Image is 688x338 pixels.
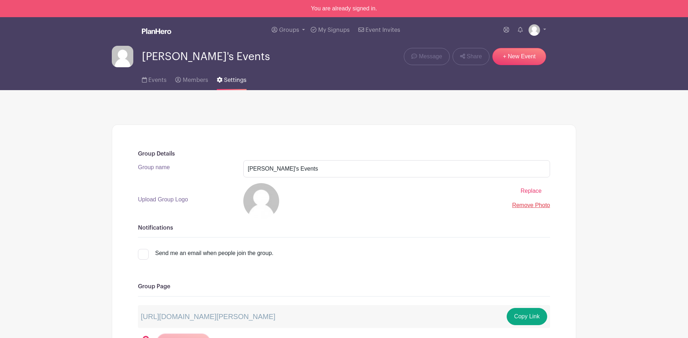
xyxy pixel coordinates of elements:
[148,77,167,83] span: Events
[142,28,171,34] img: logo_white-6c42ec7e38ccf1d336a20a19083b03d10ae64f83f12c07503d8b9e83406b4c7d.svg
[224,77,247,83] span: Settings
[521,188,542,194] span: Replace
[142,67,167,90] a: Events
[138,225,550,231] h6: Notifications
[467,52,482,61] span: Share
[318,27,350,33] span: My Signups
[112,46,133,67] img: default-ce2991bfa6775e67f084385cd625a349d9dcbb7a52a09fb2fda1e96e2d18dcdb.png
[138,283,550,290] h6: Group Page
[512,202,550,208] a: Remove Photo
[308,17,352,43] a: My Signups
[175,67,208,90] a: Members
[404,48,449,65] a: Message
[269,17,308,43] a: Groups
[141,311,276,322] p: [URL][DOMAIN_NAME][PERSON_NAME]
[155,249,273,258] div: Send me an email when people join the group.
[419,52,442,61] span: Message
[355,17,403,43] a: Event Invites
[138,151,550,157] h6: Group Details
[217,67,247,90] a: Settings
[365,27,400,33] span: Event Invites
[507,308,547,325] button: Copy Link
[138,163,170,172] label: Group name
[183,77,208,83] span: Members
[529,24,540,36] img: default-ce2991bfa6775e67f084385cd625a349d9dcbb7a52a09fb2fda1e96e2d18dcdb.png
[453,48,489,65] a: Share
[138,195,188,204] label: Upload Group Logo
[492,48,546,65] a: + New Event
[243,183,279,219] img: default-ce2991bfa6775e67f084385cd625a349d9dcbb7a52a09fb2fda1e96e2d18dcdb.png
[142,51,270,63] span: [PERSON_NAME]'s Events
[279,27,299,33] span: Groups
